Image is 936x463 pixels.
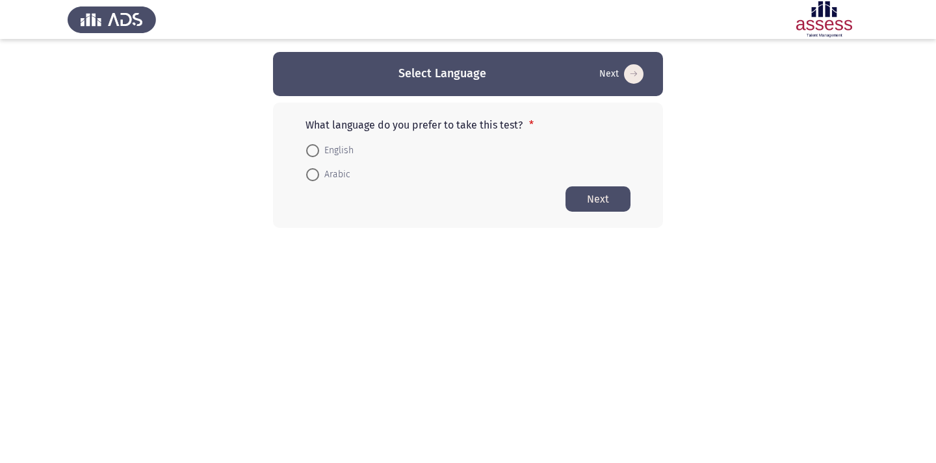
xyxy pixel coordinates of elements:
[780,1,868,38] img: Assessment logo of Emotional Intelligence Assessment - THL
[305,119,630,131] p: What language do you prefer to take this test?
[68,1,156,38] img: Assess Talent Management logo
[319,167,350,182] span: Arabic
[595,64,647,84] button: Start assessment
[398,66,486,82] h3: Select Language
[565,186,630,212] button: Start assessment
[319,143,354,158] span: English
